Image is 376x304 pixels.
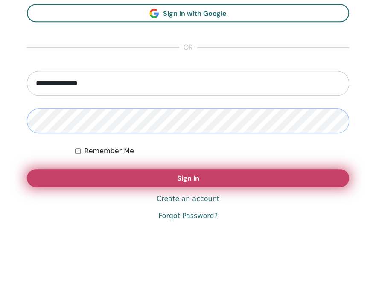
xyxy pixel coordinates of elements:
span: Sign In with Google [163,9,227,18]
a: Create an account [157,194,219,204]
a: Forgot Password? [158,211,218,221]
span: Sign In [177,174,199,183]
button: Sign In [27,169,349,187]
label: Remember Me [84,146,134,156]
div: Keep me authenticated indefinitely or until I manually logout [75,146,349,156]
a: Sign In with Google [27,4,349,22]
span: or [179,43,197,53]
